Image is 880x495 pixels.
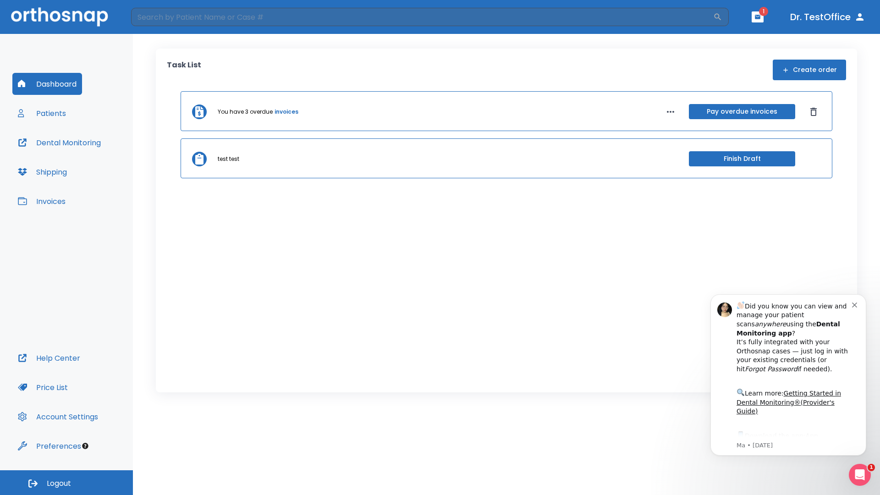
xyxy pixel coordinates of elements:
[131,8,713,26] input: Search by Patient Name or Case #
[12,376,73,398] button: Price List
[849,464,871,486] iframe: Intercom live chat
[12,435,87,457] button: Preferences
[697,283,880,490] iframe: Intercom notifications message
[759,7,768,16] span: 1
[81,442,89,450] div: Tooltip anchor
[12,102,71,124] button: Patients
[167,60,201,80] p: Task List
[689,104,795,119] button: Pay overdue invoices
[275,108,298,116] a: invoices
[868,464,875,471] span: 1
[786,9,869,25] button: Dr. TestOffice
[12,190,71,212] button: Invoices
[218,108,273,116] p: You have 3 overdue
[12,73,82,95] button: Dashboard
[773,60,846,80] button: Create order
[689,151,795,166] button: Finish Draft
[47,478,71,489] span: Logout
[12,132,106,154] button: Dental Monitoring
[806,104,821,119] button: Dismiss
[11,7,108,26] img: Orthosnap
[12,406,104,428] button: Account Settings
[12,347,86,369] button: Help Center
[218,155,239,163] p: test test
[12,161,72,183] button: Shipping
